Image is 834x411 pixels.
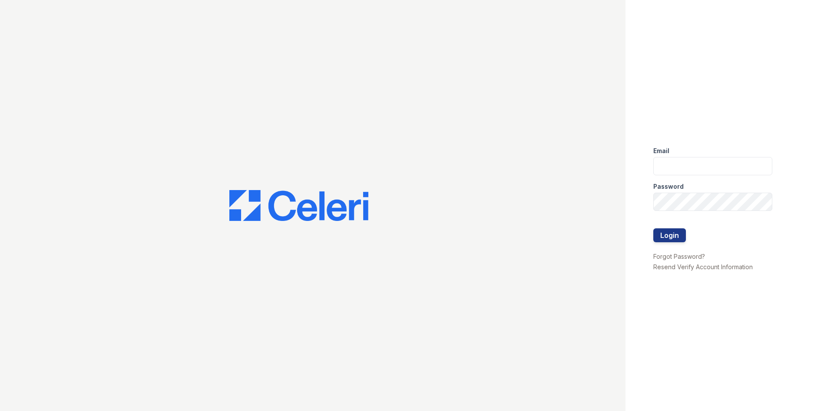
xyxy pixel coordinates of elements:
[653,228,686,242] button: Login
[229,190,368,221] img: CE_Logo_Blue-a8612792a0a2168367f1c8372b55b34899dd931a85d93a1a3d3e32e68fde9ad4.png
[653,263,753,271] a: Resend Verify Account Information
[653,182,684,191] label: Password
[653,147,669,155] label: Email
[653,253,705,260] a: Forgot Password?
